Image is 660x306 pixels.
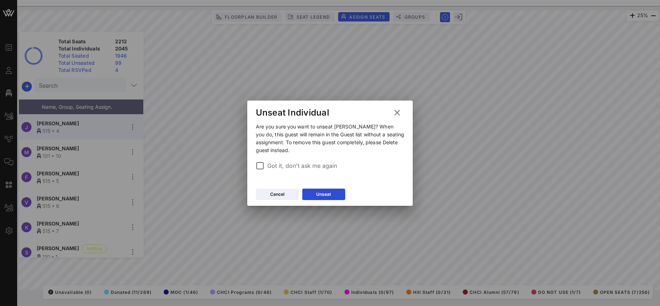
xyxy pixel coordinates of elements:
[256,107,329,118] div: Unseat Individual
[267,162,405,169] label: Got it, don't ask me again
[256,189,299,200] button: Cancel
[256,123,405,154] p: Are you sure you want to unseat [PERSON_NAME]? When you do, this guest will remain in the Guest l...
[302,189,345,200] button: Unseat
[316,191,331,198] div: Unseat
[270,191,284,198] div: Cancel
